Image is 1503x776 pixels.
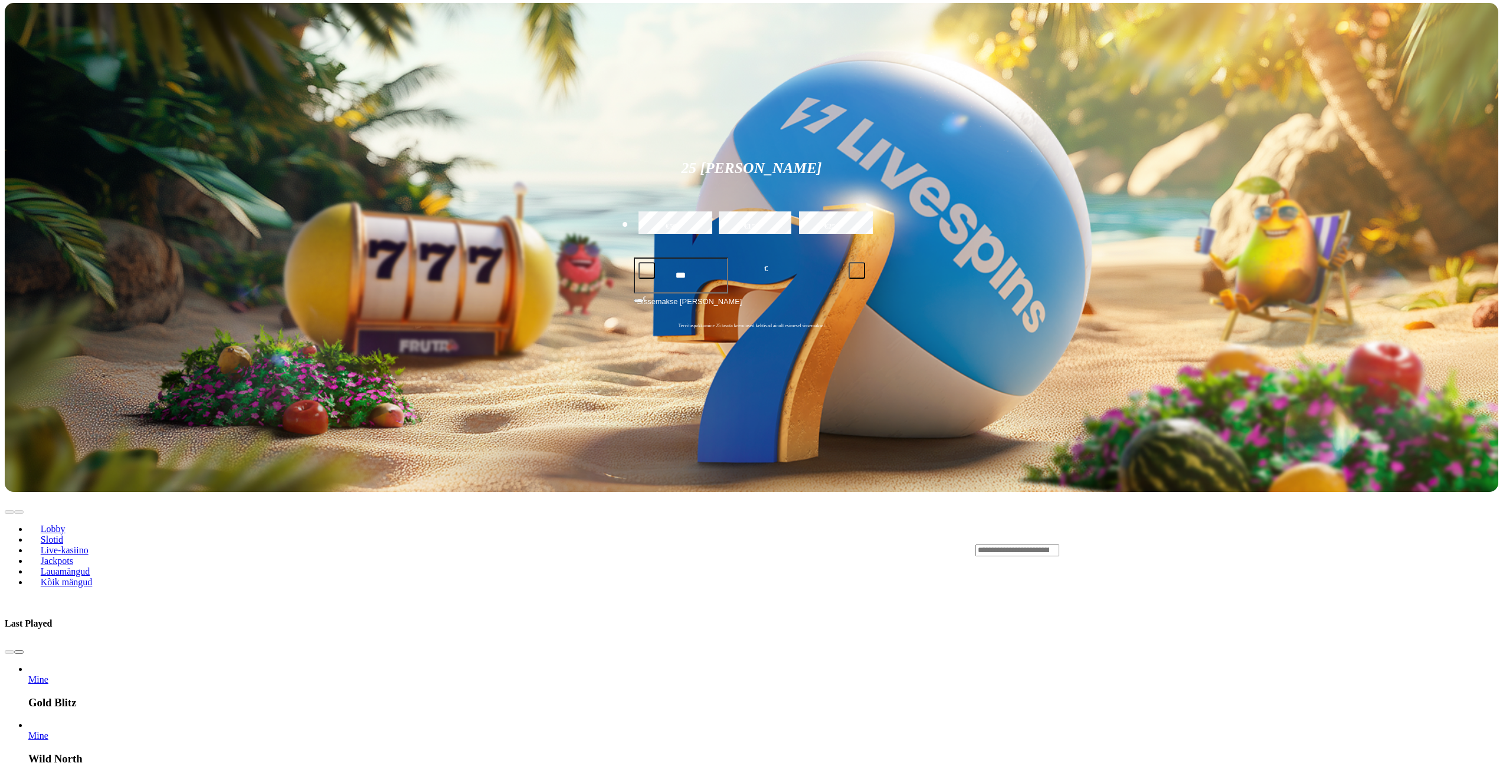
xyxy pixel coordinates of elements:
[5,618,52,629] h3: Last Played
[28,562,102,580] a: Lauamängud
[764,263,768,275] span: €
[5,492,1498,608] header: Lobby
[28,541,100,559] a: Live-kasiino
[975,544,1059,556] input: Search
[849,262,865,279] button: plus icon
[716,210,788,244] label: €150
[28,674,48,684] span: Mine
[5,650,14,654] button: prev slide
[637,296,742,317] span: Sissemakse [PERSON_NAME]
[796,210,868,244] label: €250
[28,674,48,684] a: Gold Blitz
[28,530,76,548] a: Slotid
[28,520,77,537] a: Lobby
[28,552,86,569] a: Jackpots
[36,534,68,544] span: Slotid
[14,650,24,654] button: next slide
[36,566,95,576] span: Lauamängud
[634,295,870,318] button: Sissemakse [PERSON_NAME]
[36,577,97,587] span: Kõik mängud
[28,731,48,741] span: Mine
[643,295,647,302] span: €
[36,556,78,566] span: Jackpots
[5,510,14,514] button: prev slide
[36,524,70,534] span: Lobby
[636,210,708,244] label: €50
[14,510,24,514] button: next slide
[28,573,104,591] a: Kõik mängud
[36,545,93,555] span: Live-kasiino
[638,262,655,279] button: minus icon
[28,731,48,741] a: Wild North
[5,504,952,597] nav: Lobby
